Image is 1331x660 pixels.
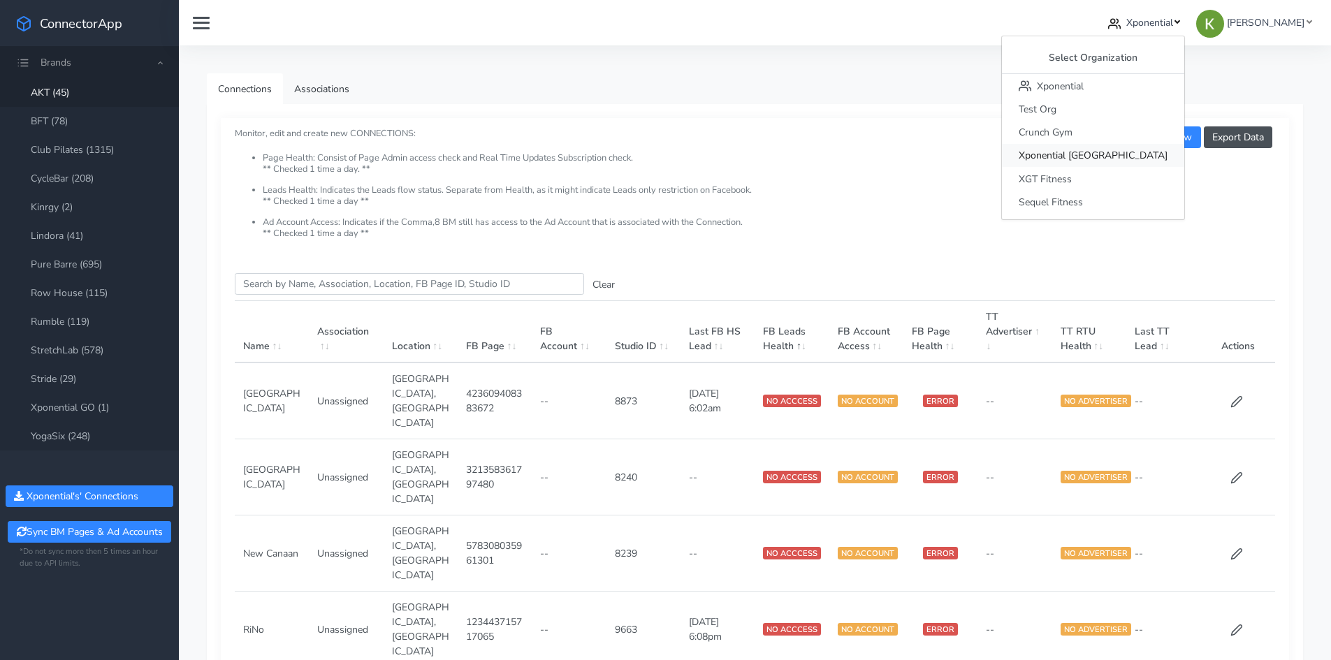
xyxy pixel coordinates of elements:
[309,515,383,592] td: Unassigned
[384,362,458,439] td: [GEOGRAPHIC_DATA],[GEOGRAPHIC_DATA]
[977,439,1052,515] td: --
[606,439,681,515] td: 8240
[263,217,1275,239] li: Ad Account Access: Indicates if the Comma,8 BM still has access to the Ad Account that is associa...
[923,623,958,636] span: ERROR
[263,153,1275,185] li: Page Health: Consist of Page Admin access check and Real Time Updates Subscription check. ** Chec...
[584,274,623,295] button: Clear
[1126,439,1200,515] td: --
[235,439,309,515] td: [GEOGRAPHIC_DATA]
[40,15,122,32] span: ConnectorApp
[1061,471,1131,483] span: NO ADVERTISER
[829,301,903,363] th: FB Account Access
[283,73,361,105] a: Associations
[977,362,1052,439] td: --
[235,362,309,439] td: [GEOGRAPHIC_DATA]
[1103,10,1186,36] a: Xponential
[606,515,681,592] td: 8239
[41,56,71,69] span: Brands
[235,515,309,592] td: New Canaan
[309,301,383,363] th: Association
[1227,16,1304,29] span: [PERSON_NAME]
[8,521,170,543] button: Sync BM Pages & Ad Accounts
[532,515,606,592] td: --
[923,547,958,559] span: ERROR
[1019,149,1168,163] span: Xponential [GEOGRAPHIC_DATA]
[309,439,383,515] td: Unassigned
[1061,547,1131,559] span: NO ADVERTISER
[1200,301,1275,363] th: Actions
[1052,301,1126,363] th: TT RTU Health
[838,471,898,483] span: NO ACCOUNT
[763,471,821,483] span: NO ACCCESS
[235,116,1275,239] small: Monitor, edit and create new CONNECTIONS:
[384,301,458,363] th: Location
[903,301,977,363] th: FB Page Health
[532,362,606,439] td: --
[681,362,755,439] td: [DATE] 6:02am
[458,439,532,515] td: 321358361797480
[606,301,681,363] th: Studio ID
[1191,10,1317,36] a: [PERSON_NAME]
[1126,16,1173,29] span: Xponential
[235,301,309,363] th: Name
[1061,623,1131,636] span: NO ADVERTISER
[1204,126,1272,148] button: Export Data
[1126,515,1200,592] td: --
[235,273,584,295] input: enter text you want to search
[1019,103,1056,116] span: Test Org
[384,439,458,515] td: [GEOGRAPHIC_DATA],[GEOGRAPHIC_DATA]
[838,547,898,559] span: NO ACCOUNT
[207,73,283,105] a: Connections
[923,471,958,483] span: ERROR
[681,515,755,592] td: --
[6,485,173,507] button: Xponential's' Connections
[458,362,532,439] td: 423609408383672
[20,546,159,570] small: *Do not sync more then 5 times an hour due to API limits.
[1019,196,1083,209] span: Sequel Fitness
[763,547,821,559] span: NO ACCCESS
[755,301,829,363] th: FB Leads Health
[1019,173,1072,186] span: XGT Fitness
[1037,80,1084,93] span: Xponential
[923,395,958,407] span: ERROR
[1019,126,1072,139] span: Crunch Gym
[1196,10,1224,38] img: Kristine Lee
[977,301,1052,363] th: TT Advertiser
[1126,362,1200,439] td: --
[763,623,821,636] span: NO ACCCESS
[532,439,606,515] td: --
[1002,42,1184,74] div: Select Organization
[384,515,458,592] td: [GEOGRAPHIC_DATA],[GEOGRAPHIC_DATA]
[458,301,532,363] th: FB Page
[763,395,821,407] span: NO ACCCESS
[977,515,1052,592] td: --
[681,301,755,363] th: Last FB HS Lead
[1126,301,1200,363] th: Last TT Lead
[681,439,755,515] td: --
[838,395,898,407] span: NO ACCOUNT
[458,515,532,592] td: 578308035961301
[263,185,1275,217] li: Leads Health: Indicates the Leads flow status. Separate from Health, as it might indicate Leads o...
[309,362,383,439] td: Unassigned
[532,301,606,363] th: FB Account
[606,362,681,439] td: 8873
[838,623,898,636] span: NO ACCOUNT
[1061,395,1131,407] span: NO ADVERTISER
